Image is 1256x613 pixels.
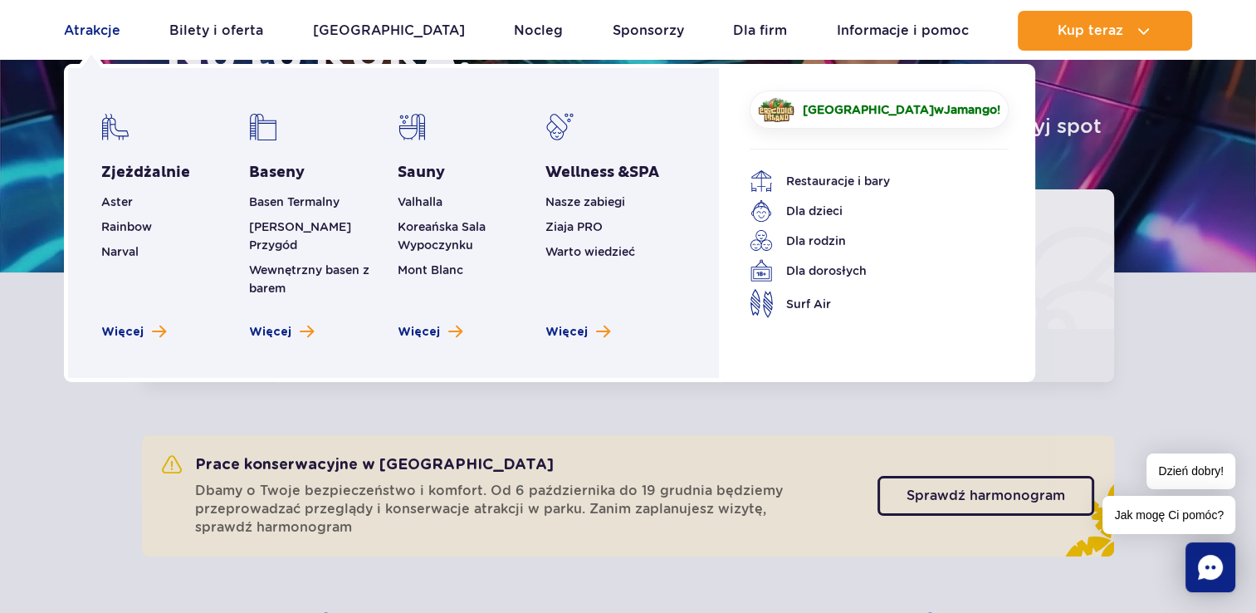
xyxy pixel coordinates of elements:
[802,103,933,116] span: [GEOGRAPHIC_DATA]
[101,163,190,183] a: Zjeżdżalnie
[803,101,1000,118] span: w !
[101,324,144,341] span: Więcej
[1102,496,1235,534] span: Jak mogę Ci pomóc?
[837,11,969,51] a: Informacje i pomoc
[398,324,440,341] span: Więcej
[545,163,659,182] span: Wellness &
[943,103,996,116] span: Jamango
[1018,11,1192,51] button: Kup teraz
[545,195,625,208] a: Nasze zabiegi
[249,263,369,295] a: Wewnętrzny basen z barem
[545,324,610,341] a: Zobacz więcej Wellness & SPA
[1185,542,1235,592] div: Chat
[750,199,984,223] a: Dla dzieci
[101,195,133,208] a: Aster
[1058,23,1123,38] span: Kup teraz
[750,91,1009,129] a: [GEOGRAPHIC_DATA]wJamango!
[545,324,588,341] span: Więcej
[313,11,465,51] a: [GEOGRAPHIC_DATA]
[1146,454,1235,489] span: Dzień dobry!
[398,163,445,183] a: Sauny
[101,220,152,233] a: Rainbow
[545,245,635,258] a: Warto wiedzieć
[629,163,659,182] span: SPA
[750,259,984,282] a: Dla dorosłych
[398,220,486,252] a: Koreańska Sala Wypoczynku
[750,289,984,318] a: Surf Air
[249,220,351,252] a: [PERSON_NAME] Przygód
[750,169,984,193] a: Restauracje i bary
[733,11,787,51] a: Dla firm
[398,195,442,208] a: Valhalla
[101,324,166,341] a: Zobacz więcej zjeżdżalni
[545,163,659,183] a: Wellness &SPA
[398,263,463,277] a: Mont Blanc
[249,324,314,341] a: Zobacz więcej basenów
[249,163,305,183] a: Baseny
[750,229,984,253] a: Dla rodzin
[169,11,263,51] a: Bilety i oferta
[101,245,139,258] a: Narval
[249,324,291,341] span: Więcej
[786,295,831,313] span: Surf Air
[398,324,462,341] a: Zobacz więcej saun
[64,11,120,51] a: Atrakcje
[545,220,603,233] a: Ziaja PRO
[613,11,684,51] a: Sponsorzy
[514,11,563,51] a: Nocleg
[249,195,340,208] a: Basen Termalny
